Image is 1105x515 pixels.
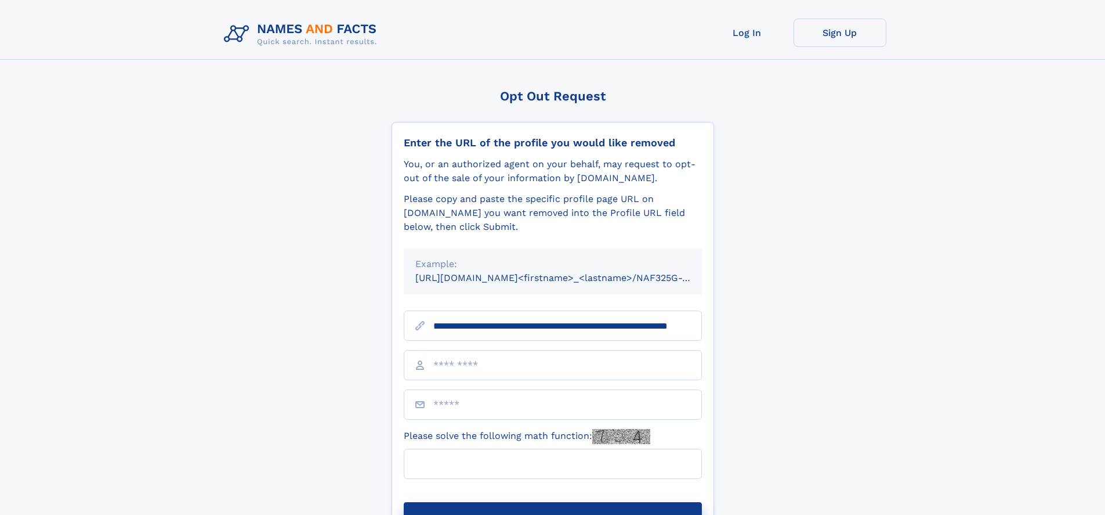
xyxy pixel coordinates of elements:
[392,89,714,103] div: Opt Out Request
[701,19,794,47] a: Log In
[415,272,724,283] small: [URL][DOMAIN_NAME]<firstname>_<lastname>/NAF325G-xxxxxxxx
[415,257,690,271] div: Example:
[219,19,386,50] img: Logo Names and Facts
[404,192,702,234] div: Please copy and paste the specific profile page URL on [DOMAIN_NAME] you want removed into the Pr...
[794,19,886,47] a: Sign Up
[404,429,650,444] label: Please solve the following math function:
[404,136,702,149] div: Enter the URL of the profile you would like removed
[404,157,702,185] div: You, or an authorized agent on your behalf, may request to opt-out of the sale of your informatio...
